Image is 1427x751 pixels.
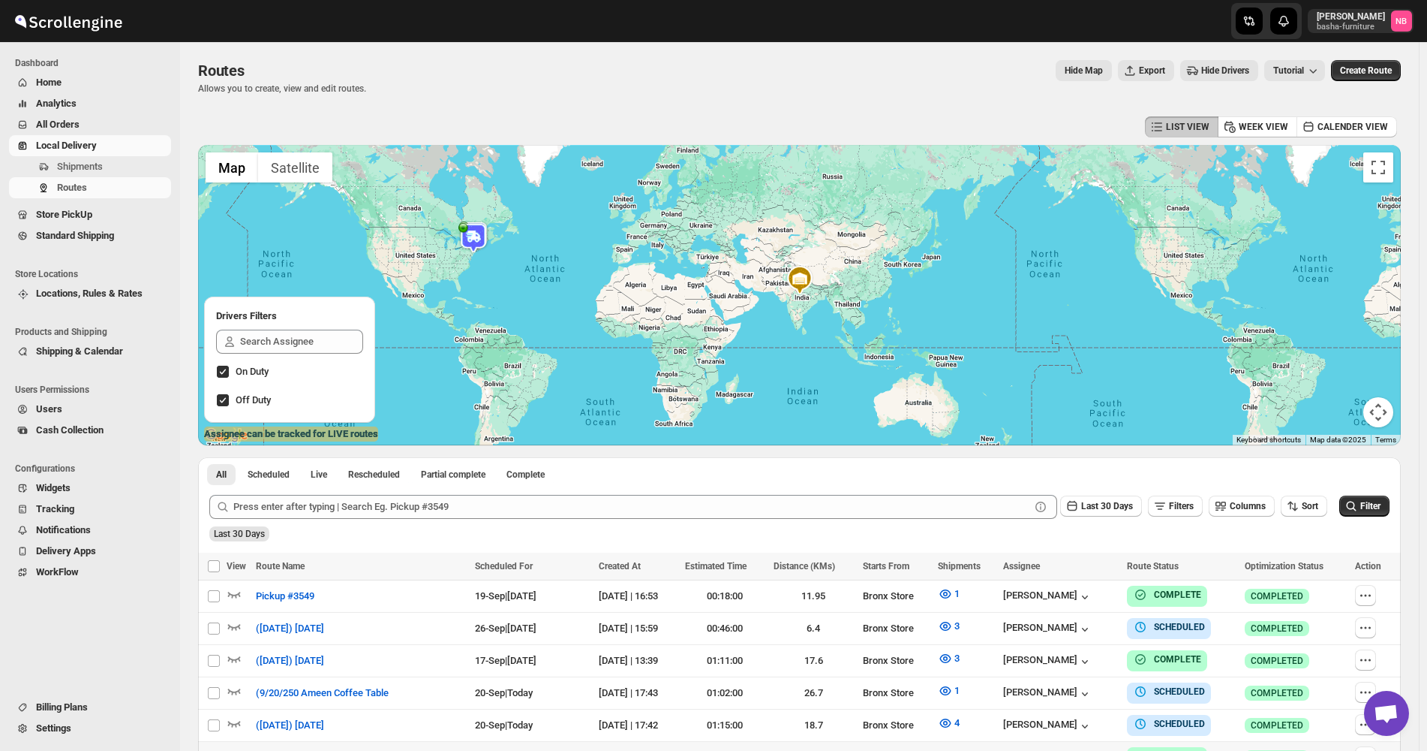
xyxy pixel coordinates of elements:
span: Configurations [15,463,173,475]
span: 20-Sep | Today [475,719,533,731]
span: Rescheduled [348,469,400,481]
div: 17.6 [774,653,853,668]
span: Products and Shipping [15,326,173,338]
button: [PERSON_NAME] [1003,654,1092,669]
b: SCHEDULED [1154,686,1205,697]
button: [PERSON_NAME] [1003,590,1092,605]
button: Sort [1281,496,1327,517]
span: Nael Basha [1391,11,1412,32]
span: Store PickUp [36,209,92,220]
button: WorkFlow [9,562,171,583]
span: COMPLETED [1251,687,1303,699]
label: Assignee can be tracked for LIVE routes [204,427,378,442]
button: User menu [1308,9,1413,33]
div: [DATE] | 17:42 [599,718,676,733]
button: ([DATE]) [DATE] [247,713,333,737]
span: 19-Sep | [DATE] [475,590,536,602]
span: Off Duty [236,394,271,406]
span: COMPLETED [1251,623,1303,635]
span: Assignee [1003,561,1040,572]
button: Tutorial [1264,60,1325,81]
text: NB [1396,17,1407,26]
span: Shipments [938,561,981,572]
span: Shipping & Calendar [36,345,123,357]
button: 4 [929,711,969,735]
span: Widgets [36,482,71,493]
span: Billing Plans [36,701,88,713]
button: All Orders [9,114,171,135]
button: Create Route [1331,60,1401,81]
span: 26-Sep | [DATE] [475,623,536,634]
button: Settings [9,718,171,739]
button: Keyboard shortcuts [1236,435,1301,445]
span: Tutorial [1273,65,1304,77]
button: Toggle fullscreen view [1363,152,1393,182]
span: Users [36,403,62,415]
button: 3 [929,647,969,671]
span: LIST VIEW [1166,121,1209,133]
span: All Orders [36,119,80,130]
span: Created At [599,561,641,572]
span: 1 [954,685,960,696]
div: 6.4 [774,621,853,636]
span: Dashboard [15,57,173,69]
button: Filter [1339,496,1389,517]
button: 1 [929,582,969,606]
span: 17-Sep | [DATE] [475,655,536,666]
button: CALENDER VIEW [1296,116,1397,137]
button: SCHEDULED [1133,620,1205,635]
button: Export [1118,60,1174,81]
input: Press enter after typing | Search Eg. Pickup #3549 [233,495,1030,519]
button: Filters [1148,496,1203,517]
span: Columns [1230,501,1266,511]
button: LIST VIEW [1145,116,1218,137]
div: Bronx Store [863,653,930,668]
span: ([DATE]) [DATE] [256,718,324,733]
span: WEEK VIEW [1239,121,1288,133]
button: COMPLETE [1133,587,1201,602]
span: Delivery Apps [36,545,96,556]
div: [DATE] | 17:43 [599,686,676,701]
p: basha-furniture [1317,23,1385,32]
span: Scheduled For [475,561,533,572]
button: [PERSON_NAME] [1003,686,1092,701]
span: Standard Shipping [36,230,114,241]
button: Map camera controls [1363,397,1393,427]
span: Settings [36,722,71,734]
h2: Drivers Filters [216,309,363,324]
span: Starts From [863,561,909,572]
div: [DATE] | 13:39 [599,653,676,668]
span: 20-Sep | Today [475,687,533,698]
button: SCHEDULED [1133,684,1205,699]
div: Bronx Store [863,589,930,604]
button: Users [9,399,171,420]
div: Bronx Store [863,718,930,733]
div: 00:46:00 [685,621,765,636]
button: (9/20/250 Ameen Coffee Table [247,681,398,705]
div: Open chat [1364,691,1409,736]
span: ([DATE]) [DATE] [256,621,324,636]
div: Bronx Store [863,621,930,636]
button: Notifications [9,520,171,541]
span: Local Delivery [36,140,97,151]
button: Widgets [9,478,171,499]
span: Create Route [1340,65,1392,77]
button: Shipments [9,156,171,177]
button: Pickup #3549 [247,584,323,608]
button: Locations, Rules & Rates [9,283,171,304]
img: Google [202,426,251,445]
a: Open this area in Google Maps (opens a new window) [202,426,251,445]
button: [PERSON_NAME] [1003,719,1092,734]
span: Users Permissions [15,384,173,396]
b: SCHEDULED [1154,719,1205,729]
button: ([DATE]) [DATE] [247,617,333,641]
button: Routes [9,177,171,198]
span: Notifications [36,524,91,535]
div: 00:18:00 [685,589,765,604]
span: On Duty [236,366,269,377]
span: Route Name [256,561,305,572]
button: Last 30 Days [1060,496,1142,517]
span: Filters [1169,501,1194,511]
